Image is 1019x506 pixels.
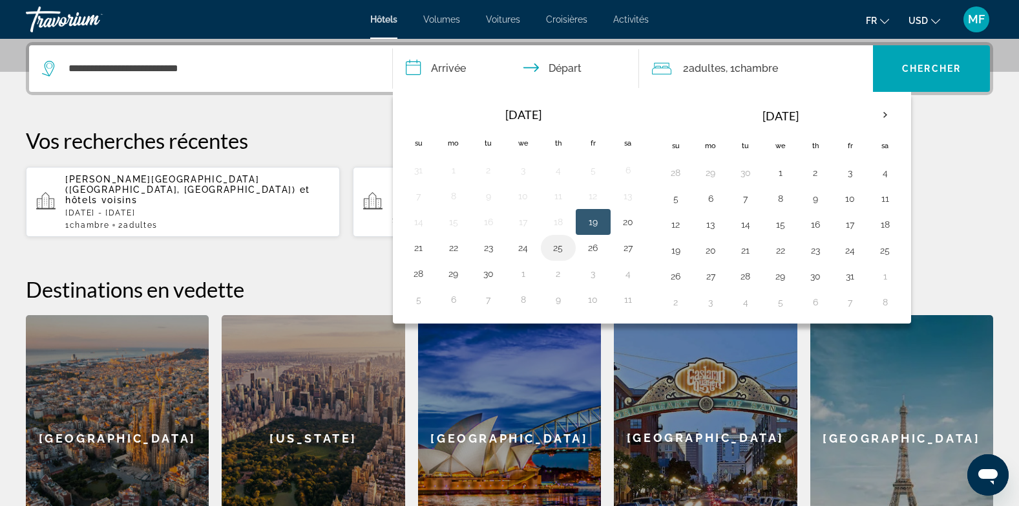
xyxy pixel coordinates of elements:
[618,187,638,205] button: Day 13
[909,11,940,30] button: Changer de devise
[700,164,721,182] button: Day 29
[583,265,604,283] button: Day 3
[408,239,429,257] button: Day 21
[735,164,756,182] button: Day 30
[478,187,499,205] button: Day 9
[478,265,499,283] button: Day 30
[408,265,429,283] button: Day 28
[735,293,756,311] button: Day 4
[408,187,429,205] button: Day 7
[478,291,499,309] button: Day 7
[840,164,861,182] button: Day 3
[875,241,896,259] button: Day 25
[805,190,826,208] button: Day 9
[700,267,721,285] button: Day 27
[548,213,569,231] button: Day 18
[513,291,534,309] button: Day 8
[666,215,686,234] button: Day 12
[370,14,397,25] a: Hôtels
[726,62,735,74] font: , 1
[770,293,791,311] button: Day 5
[875,164,896,182] button: Day 4
[875,190,896,208] button: Day 11
[735,215,756,234] button: Day 14
[902,63,961,74] span: Chercher
[65,174,296,195] span: [PERSON_NAME][GEOGRAPHIC_DATA] ([GEOGRAPHIC_DATA], [GEOGRAPHIC_DATA])
[618,291,638,309] button: Day 11
[770,190,791,208] button: Day 8
[700,241,721,259] button: Day 20
[762,109,799,123] font: [DATE]
[548,265,569,283] button: Day 2
[770,215,791,234] button: Day 15
[26,3,155,36] a: Travorium
[26,276,993,302] h2: Destinations en vedette
[443,265,464,283] button: Day 29
[968,13,985,26] span: MF
[70,221,110,230] span: Chambre
[29,45,990,92] div: Widget de recherche
[583,161,604,179] button: Day 5
[443,213,464,231] button: Day 15
[666,164,686,182] button: Day 28
[735,241,756,259] button: Day 21
[805,293,826,311] button: Day 6
[866,16,877,26] span: Fr
[408,213,429,231] button: Day 14
[666,241,686,259] button: Day 19
[805,267,826,285] button: Day 30
[840,241,861,259] button: Day 24
[875,267,896,285] button: Day 1
[513,161,534,179] button: Day 3
[118,221,123,230] font: 2
[513,187,534,205] button: Day 10
[423,14,460,25] a: Volumes
[683,62,689,74] font: 2
[486,14,520,25] a: Voitures
[840,267,861,285] button: Day 31
[408,291,429,309] button: Day 5
[26,166,340,237] button: [PERSON_NAME][GEOGRAPHIC_DATA] ([GEOGRAPHIC_DATA], [GEOGRAPHIC_DATA]) et hôtels voisins[DATE] - [...
[618,265,638,283] button: Day 4
[618,213,638,231] button: Day 20
[840,215,861,234] button: Day 17
[548,161,569,179] button: Day 4
[735,190,756,208] button: Day 7
[613,14,649,25] a: Activités
[770,241,791,259] button: Day 22
[700,293,721,311] button: Day 3
[639,45,873,92] button: Voyageurs : 2 adultes, 0 enfants
[513,213,534,231] button: Day 17
[967,454,1009,496] iframe: Bouton de lancement de la fenêtre de messagerie
[840,190,861,208] button: Day 10
[666,267,686,285] button: Day 26
[478,161,499,179] button: Day 2
[443,161,464,179] button: Day 1
[443,291,464,309] button: Day 6
[618,239,638,257] button: Day 27
[65,184,310,205] span: et hôtels voisins
[873,45,990,92] button: Chercher
[546,14,587,25] a: Croisières
[513,265,534,283] button: Day 1
[583,291,604,309] button: Day 10
[875,293,896,311] button: Day 8
[408,161,429,179] button: Day 31
[840,293,861,311] button: Day 7
[505,107,541,122] font: [DATE]
[735,62,778,74] span: Chambre
[700,215,721,234] button: Day 13
[805,215,826,234] button: Day 16
[875,215,896,234] button: Day 18
[478,239,499,257] button: Day 23
[353,166,667,237] button: Hôtels à [GEOGRAPHIC_DATA], [GEOGRAPHIC_DATA] (AMS)[DATE] - [DATE]1Chambre2Adultes
[689,62,726,74] span: Adultes
[770,164,791,182] button: Day 1
[548,291,569,309] button: Day 9
[666,190,686,208] button: Day 5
